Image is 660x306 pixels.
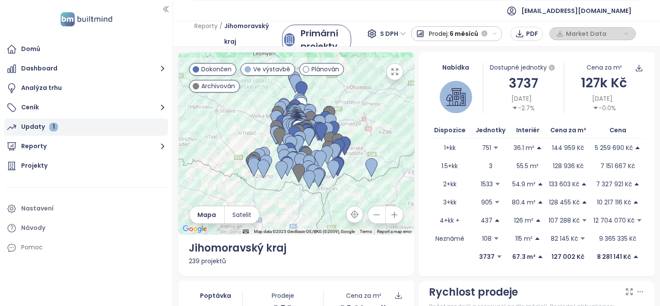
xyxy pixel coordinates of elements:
[189,256,404,266] div: 239 projektů
[515,234,533,243] p: 115 m²
[534,236,540,242] span: caret-up
[537,181,543,187] span: caret-up
[554,27,631,40] div: button
[189,291,243,300] div: Poptávka
[429,211,471,229] td: 4+kk +
[429,139,471,157] td: 1+kk
[450,26,478,41] span: 6 měsíců
[511,94,532,103] span: [DATE]
[496,254,502,260] span: caret-down
[595,143,633,153] p: 5 259 690 Kč
[512,103,535,113] div: -2.7%
[636,217,642,223] span: caret-down
[21,223,45,233] div: Návody
[489,161,492,171] p: 3
[377,229,412,234] a: Report a map error
[597,252,631,261] p: 8 281 141 Kč
[587,63,622,72] div: Cena za m²
[599,234,636,243] p: 9 365 335 Kč
[429,229,471,248] td: Neznámé
[593,216,635,225] p: 12 704 070 Kč
[566,27,622,40] span: Market Data
[537,254,543,260] span: caret-up
[479,252,495,261] p: 3737
[471,122,511,139] th: Jednotky
[581,217,587,223] span: caret-down
[58,10,115,28] img: logo
[597,198,631,207] p: 10 217 116 Kč
[552,143,584,153] p: 144 959 Kč
[21,83,62,93] div: Analýza trhu
[282,25,351,55] a: primary
[4,99,168,116] button: Ceník
[4,200,168,217] a: Nastavení
[225,206,259,223] button: Satelit
[512,252,536,261] p: 67.3 m²
[494,199,500,205] span: caret-down
[512,179,536,189] p: 54.9 m²
[346,291,381,300] div: Cena za m²
[482,234,492,243] p: 108
[553,161,584,171] p: 128 936 Kč
[633,254,639,260] span: caret-up
[564,73,644,93] div: 127k Kč
[600,161,635,171] p: 7 151 667 Kč
[633,199,639,205] span: caret-up
[514,216,533,225] p: 126 m²
[4,220,168,237] a: Návody
[429,122,471,139] th: Dispozice
[535,217,541,223] span: caret-up
[4,80,168,97] a: Analýza trhu
[4,138,168,155] button: Reporty
[483,73,564,93] div: 3737
[429,193,471,211] td: 3+kk
[495,181,501,187] span: caret-down
[581,199,587,205] span: caret-up
[536,145,542,151] span: caret-up
[635,145,641,151] span: caret-up
[481,179,493,189] p: 1533
[21,121,58,132] div: Updaty
[512,198,536,207] p: 80.4 m²
[360,229,372,234] a: Terms (opens in new tab)
[380,27,406,40] span: S DPH
[494,217,500,223] span: caret-up
[514,143,534,153] p: 36.1 m²
[243,291,323,300] div: Prodeje
[446,87,466,107] img: house
[49,123,58,131] div: 1
[4,239,168,256] div: Pomoc
[511,27,543,41] button: PDF
[411,26,502,41] button: Prodej:6 měsíců
[311,64,339,74] span: Plánován
[545,122,591,139] th: Cena za m²
[197,210,216,220] span: Mapa
[4,118,168,136] a: Updaty 1
[301,27,343,53] div: Primární projekty
[634,181,640,187] span: caret-up
[4,157,168,175] a: Projekty
[21,203,54,214] div: Nastavení
[552,252,584,261] p: 127 002 Kč
[429,26,449,41] span: Prodej:
[549,216,580,225] p: 107 288 Kč
[591,122,644,139] th: Cena
[549,179,579,189] p: 133 603 Kč
[429,284,518,300] div: Rychlost prodeje
[4,41,168,58] a: Domů
[581,181,587,187] span: caret-up
[190,206,224,223] button: Mapa
[526,29,538,38] span: PDF
[521,0,631,21] span: [EMAIL_ADDRESS][DOMAIN_NAME]
[592,94,612,103] span: [DATE]
[481,216,492,225] p: 437
[201,81,235,91] span: Archivován
[21,242,43,253] div: Pomoc
[189,240,404,256] div: Jihomoravský kraj
[21,44,40,54] div: Domů
[481,198,492,207] p: 905
[483,63,564,73] div: Dostupné jednotky
[429,63,483,72] div: Nabídka
[511,122,545,139] th: Interiér
[493,145,499,151] span: caret-down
